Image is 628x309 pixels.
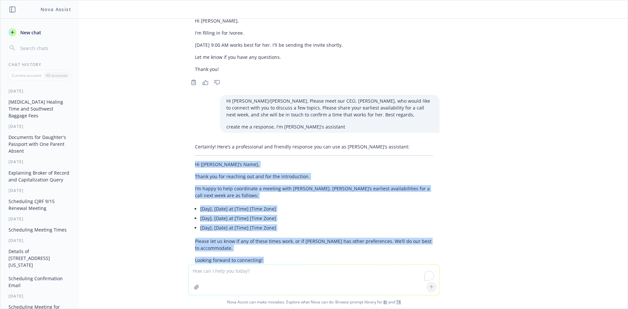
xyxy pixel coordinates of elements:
p: All accounts [46,73,68,78]
button: [MEDICAL_DATA] Healing Time and Southwest Baggage Fees [6,96,74,121]
div: [DATE] [1,124,79,129]
p: Hi [PERSON_NAME]/[PERSON_NAME], Please meet our CEO, [PERSON_NAME], who would like to connect wit... [226,97,433,118]
p: Certainly! Here’s a professional and friendly response you can use as [PERSON_NAME]’s assistant: [195,143,433,150]
button: Scheduling CJRF 9/15 Renewal Meeting [6,196,74,214]
button: New chat [6,26,74,38]
button: Details of [STREET_ADDRESS][US_STATE] [6,246,74,270]
span: Nova Assist can make mistakes. Explore what Nova can do: Browse prompt library for and [3,295,625,309]
a: TR [396,299,401,305]
p: Let me know if you have any questions. [195,54,343,60]
h1: Nova Assist [41,6,71,13]
p: I'm filling in for Ivoree. [195,29,343,36]
p: Current account [12,73,41,78]
p: [DATE] 9:00 AM works best for her. I'll be sending the invite shortly. [195,42,343,48]
li: [Day], [Date] at [Time] [Time Zone] [200,214,433,223]
div: [DATE] [1,188,79,193]
a: BI [383,299,387,305]
p: I’m happy to help coordinate a meeting with [PERSON_NAME]. [PERSON_NAME]’s earliest availabilitie... [195,185,433,199]
p: create me a response, I'm [PERSON_NAME]'s assistant [226,123,433,130]
button: Scheduling Meeting Times [6,224,74,235]
p: Thank you! [195,66,343,73]
input: Search chats [19,43,71,53]
div: [DATE] [1,238,79,243]
p: Hi [[PERSON_NAME]’s Name], [195,161,433,168]
button: Documents for Daughter's Passport with One Parent Absent [6,132,74,156]
div: [DATE] [1,216,79,222]
li: [Day], [Date] at [Time] [Time Zone] [200,204,433,214]
div: [DATE] [1,88,79,94]
button: Thumbs down [212,78,222,87]
p: Thank you for reaching out and for the introduction. [195,173,433,180]
button: Scheduling Confirmation Email [6,273,74,291]
p: Looking forward to connecting! [195,257,433,264]
p: Please let us know if any of these times work, or if [PERSON_NAME] has other preferences. We’ll d... [195,238,433,251]
textarea: To enrich screen reader interactions, please activate Accessibility in Grammarly extension settings [189,265,439,295]
button: Explaining Broker of Record and Capitalization Query [6,167,74,185]
svg: Copy to clipboard [191,79,197,85]
li: [Day], [Date] at [Time] [Time Zone] [200,223,433,232]
div: Chat History [1,62,79,67]
span: New chat [19,29,41,36]
div: [DATE] [1,293,79,299]
p: Hi [PERSON_NAME], [195,17,343,24]
div: [DATE] [1,159,79,164]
